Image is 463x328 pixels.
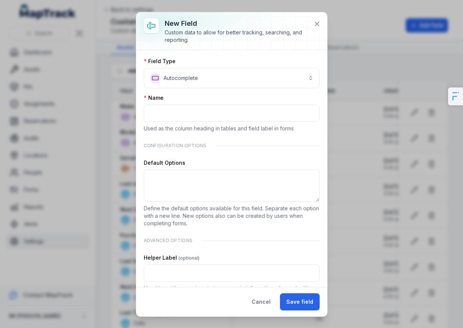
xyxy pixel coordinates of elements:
button: Cancel [245,293,277,310]
div: Configuration Options [144,138,320,153]
label: Default Options [144,159,185,167]
button: Autocomplete [144,68,320,88]
input: :r35:-form-item-label [144,264,320,282]
p: Used to guide users in entering accurate information when submitting forms [144,285,320,300]
p: Define the default options available for this field. Separate each option with a new line. New op... [144,205,320,227]
label: Helper Label [144,254,199,262]
div: Advanced Options [144,233,320,248]
label: Name [144,94,164,102]
textarea: :r34:-form-item-label [144,170,320,202]
button: Save field [280,293,320,310]
h3: New field [165,18,308,29]
label: Field Type [144,58,176,65]
p: Used as the column heading in tables and field label in forms [144,125,320,132]
div: Custom data to allow for better tracking, searching, and reporting. [165,29,308,44]
input: :r33:-form-item-label [144,105,320,122]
